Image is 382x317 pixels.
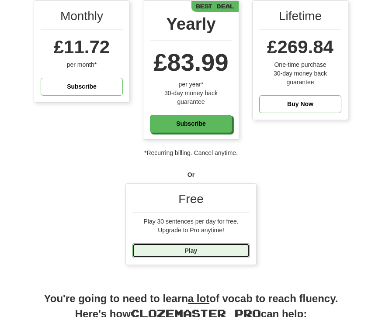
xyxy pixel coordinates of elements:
[150,89,232,106] div: 30-day money back guarantee
[259,69,341,86] div: 30-day money back guarantee
[191,1,239,12] div: Best Deal
[267,37,333,57] span: £269.84
[259,7,341,30] div: Lifetime
[259,60,341,69] div: One-time purchase
[150,12,232,41] div: Yearly
[132,226,250,234] div: Upgrade to Pro anytime!
[132,190,250,213] div: Free
[54,37,110,57] span: £11.72
[150,115,232,133] a: Subscribe
[188,293,209,304] u: a lot
[41,60,123,69] div: per month*
[132,217,250,226] div: Play 30 sentences per day for free.
[153,48,228,76] span: £83.99
[41,78,123,96] a: Subscribe
[150,80,232,89] div: per year*
[188,171,194,178] strong: Or
[41,7,123,30] div: Monthly
[132,243,250,258] a: Play
[259,95,341,113] a: Buy Now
